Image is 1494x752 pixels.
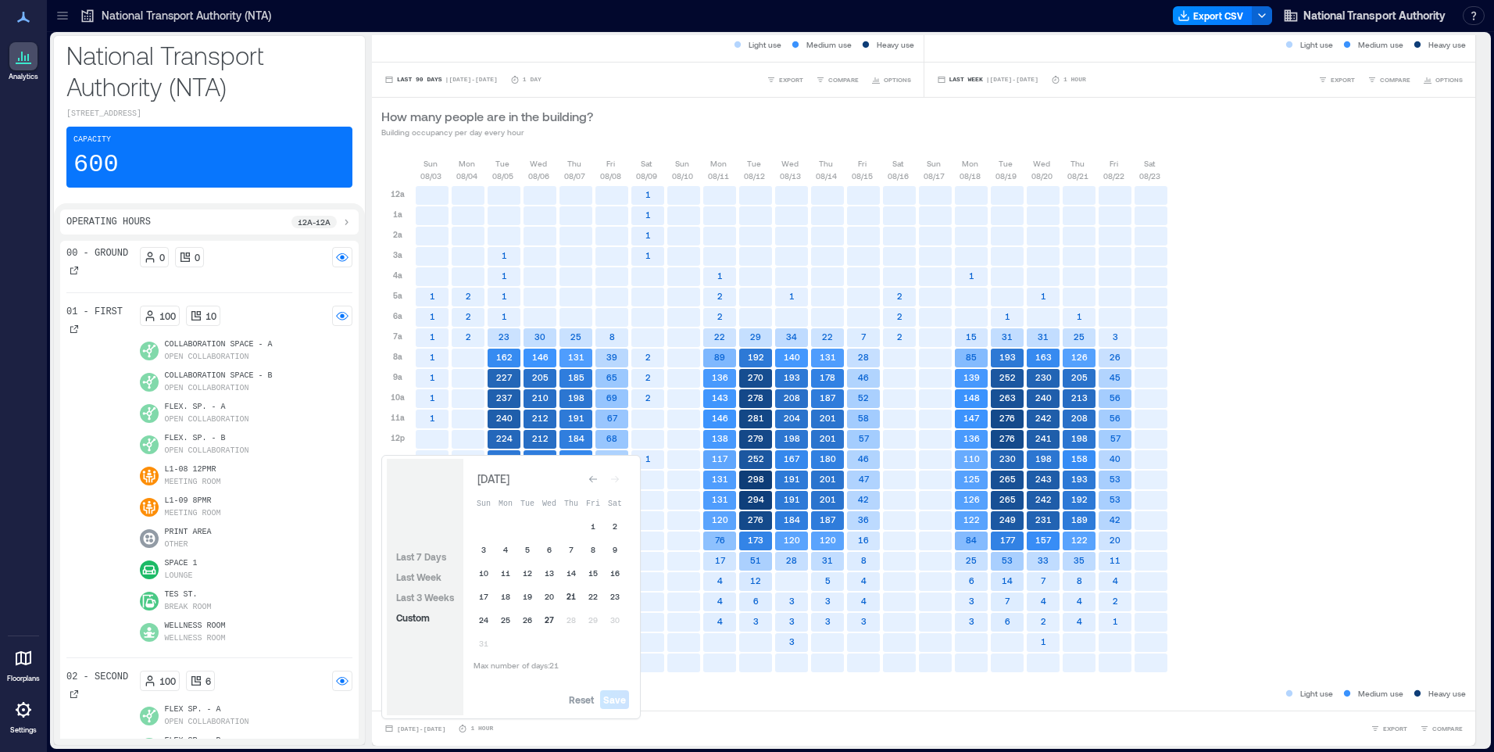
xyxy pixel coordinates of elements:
text: 252 [748,453,764,464]
p: 08/04 [456,170,477,182]
button: Last 90 Days |[DATE]-[DATE] [381,72,501,88]
text: 167 [568,453,584,464]
p: Collaboration Space - B [165,370,273,382]
button: Last 7 Days [393,547,449,566]
text: 163 [1035,352,1052,362]
button: 1 [582,515,604,537]
text: 2 [466,331,471,342]
text: 191 [784,474,800,484]
text: 1 [502,270,507,281]
span: Last 7 Days [396,551,446,562]
p: Capacity [73,134,111,146]
span: Save [603,693,626,706]
text: 139 [963,372,980,382]
p: 7a [393,330,402,342]
text: 117 [712,453,728,464]
text: 198 [1035,453,1052,464]
text: 205 [532,372,549,382]
p: 08/10 [672,170,693,182]
text: 210 [532,392,549,403]
text: 140 [784,352,800,362]
button: Reset [566,690,597,709]
button: 25 [495,609,516,631]
text: 1 [1041,291,1046,301]
button: 5 [516,539,538,560]
p: 08/13 [780,170,801,182]
button: 4 [495,539,516,560]
text: 240 [496,413,513,423]
text: 2 [645,352,651,362]
text: 208 [1071,413,1088,423]
p: Heavy use [877,38,914,51]
button: 26 [516,609,538,631]
text: 31 [1002,331,1013,342]
button: COMPARE [1417,721,1466,736]
button: 3 [473,539,495,560]
p: Tue [999,157,1013,170]
text: 2 [717,311,723,321]
text: 185 [532,453,549,464]
button: Custom [393,608,433,627]
text: 208 [784,392,800,403]
p: Light use [749,38,781,51]
button: 22 [582,585,604,607]
p: Wed [530,157,547,170]
text: 281 [748,413,764,423]
text: 1 [645,189,651,199]
text: 1 [1077,311,1082,321]
p: Tue [495,157,509,170]
p: 12a [391,188,405,200]
text: 263 [999,392,1016,403]
text: 65 [606,372,617,382]
p: 3a [393,249,402,261]
text: 143 [712,392,728,403]
text: 2 [897,331,902,342]
button: [DATE]-[DATE] [381,721,449,736]
p: 08/09 [636,170,657,182]
p: 11a [391,411,405,424]
text: 237 [496,392,513,403]
text: 136 [963,433,980,443]
p: Fri [858,157,867,170]
text: 242 [1035,413,1052,423]
button: COMPARE [1364,72,1414,88]
button: EXPORT [763,72,806,88]
p: 08/21 [1067,170,1088,182]
button: 18 [495,585,516,607]
p: Fri [1110,157,1118,170]
text: 167 [784,453,800,464]
p: 08/08 [600,170,621,182]
text: 227 [496,372,513,382]
p: Open Collaboration [165,414,249,426]
text: 198 [568,392,584,403]
p: Flex. Sp. - A [165,401,249,414]
span: COMPARE [1432,724,1463,733]
text: 1 [430,291,435,301]
text: 276 [999,433,1015,443]
p: Thu [567,157,581,170]
text: 30 [534,331,545,342]
text: 34 [786,331,797,342]
p: 9a [393,371,402,383]
text: 89 [714,352,725,362]
text: 198 [784,433,800,443]
span: COMPARE [1380,75,1410,84]
text: 146 [712,413,728,423]
text: 67 [607,413,618,423]
p: 08/23 [1139,170,1160,182]
button: Go to previous month [582,468,604,490]
text: 58 [858,413,869,423]
text: 110 [963,453,980,464]
p: 08/15 [852,170,873,182]
p: Heavy use [1428,38,1466,51]
text: 2 [466,291,471,301]
text: 1 [717,270,723,281]
button: 2 [604,515,626,537]
text: 192 [748,352,764,362]
text: 1 [502,291,507,301]
text: 25 [1074,331,1085,342]
p: Operating Hours [66,216,151,228]
text: 230 [999,453,1016,464]
text: 131 [820,352,836,362]
text: 241 [1035,433,1052,443]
